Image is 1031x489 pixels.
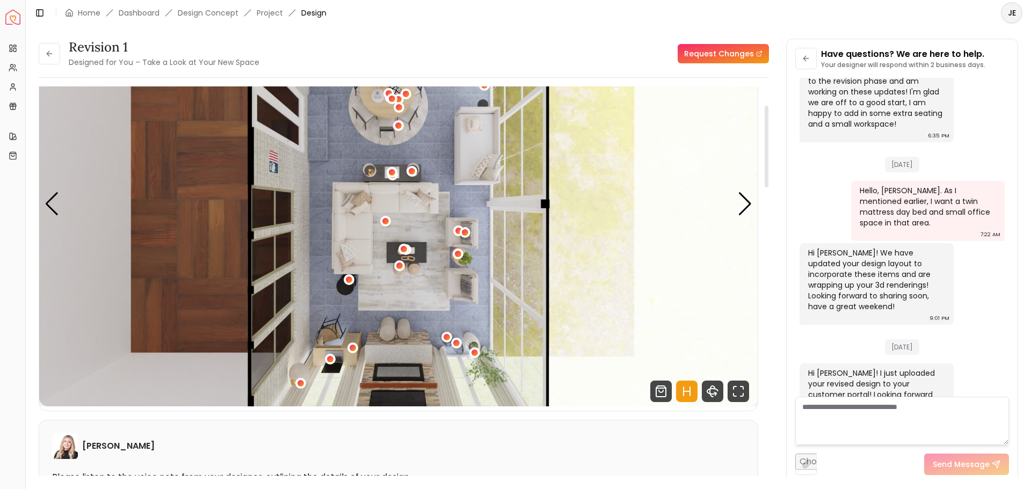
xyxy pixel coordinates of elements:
div: Hi [PERSON_NAME]! We have updated your design layout to incorporate these items and are wrapping ... [808,247,943,312]
p: Please listen to the voice note from your designer, outlining the details of your design. [52,472,745,483]
nav: breadcrumb [65,8,326,18]
button: JE [1001,2,1022,24]
svg: Fullscreen [728,381,749,402]
h3: Revision 1 [69,39,259,56]
div: 1 / 6 [39,2,758,406]
div: Next slide [738,192,752,216]
span: Design [301,8,326,18]
a: Dashboard [119,8,159,18]
div: Hello, [PERSON_NAME]. As I mentioned earlier, I want a twin mattress day bed and small office spa... [860,185,994,228]
span: JE [1002,3,1021,23]
div: Previous slide [45,192,59,216]
img: Spacejoy Logo [5,10,20,25]
div: Hi [PERSON_NAME]! I just uploaded your revised design to your customer portal! Looking forward to... [808,368,943,411]
div: 6:35 PM [928,130,949,141]
span: [DATE] [885,339,919,355]
svg: 360 View [702,381,723,402]
a: Spacejoy [5,10,20,25]
h6: [PERSON_NAME] [82,440,155,452]
li: Design Concept [178,8,238,18]
a: Home [78,8,100,18]
img: Design Render 1 [39,2,758,406]
a: Request Changes [678,44,769,63]
p: Have questions? We are here to help. [821,48,985,61]
div: Carousel [39,2,758,406]
svg: Shop Products from this design [650,381,672,402]
a: Project [257,8,283,18]
div: 7:22 AM [981,229,1000,240]
svg: Hotspots Toggle [676,381,698,402]
img: Hannah James [52,433,78,459]
span: [DATE] [885,157,919,172]
small: Designed for You – Take a Look at Your New Space [69,57,259,68]
p: Your designer will respond within 2 business days. [821,61,985,69]
div: Hi [PERSON_NAME]! [PERSON_NAME] here! I have submitted your project to the revision phase and am ... [808,54,943,129]
div: 9:01 PM [930,313,949,324]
